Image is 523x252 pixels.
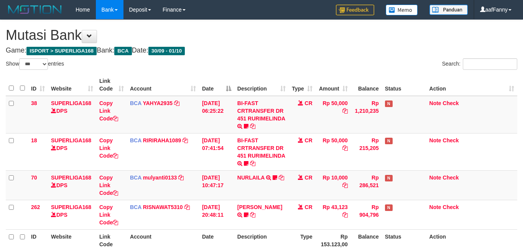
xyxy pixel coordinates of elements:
a: Check [443,204,459,210]
th: Action: activate to sort column ascending [426,74,517,96]
a: Copy RIRIRAHA1089 to clipboard [183,137,188,143]
span: BCA [114,47,132,55]
span: BCA [130,204,141,210]
a: Copy Link Code [99,175,118,196]
th: Rp 153.123,00 [316,229,351,251]
span: BCA [130,100,141,106]
a: Copy Rp 50,000 to clipboard [342,145,348,151]
h4: Game: Bank: Date: [6,47,517,54]
span: CR [305,175,312,181]
input: Search: [463,58,517,70]
a: Copy YAHYA2935 to clipboard [174,100,179,106]
td: [DATE] 10:47:17 [199,170,234,200]
td: Rp 50,000 [316,96,351,133]
a: Copy BI-FAST CRTRANSFER DR 451 RURIMELINDA to clipboard [250,123,255,129]
th: Link Code: activate to sort column ascending [96,74,127,96]
img: Feedback.jpg [336,5,374,15]
select: Showentries [19,58,48,70]
a: Note [429,137,441,143]
a: Note [429,175,441,181]
th: Date [199,229,234,251]
span: BCA [130,175,141,181]
td: Rp 1,210,235 [351,96,382,133]
img: panduan.png [429,5,468,15]
th: Account [127,229,199,251]
a: Copy Rp 50,000 to clipboard [342,108,348,114]
td: DPS [48,133,96,170]
a: [PERSON_NAME] [237,204,282,210]
th: Balance [351,229,382,251]
th: Description [234,229,289,251]
a: NURLAILA [237,175,265,181]
th: Website: activate to sort column ascending [48,74,96,96]
span: Has Note [385,175,393,181]
th: Date: activate to sort column descending [199,74,234,96]
td: Rp 50,000 [316,133,351,170]
td: DPS [48,200,96,229]
label: Show entries [6,58,64,70]
span: 38 [31,100,37,106]
th: ID [28,229,48,251]
a: Check [443,100,459,106]
th: Amount: activate to sort column ascending [316,74,351,96]
a: Copy BI-FAST CRTRANSFER DR 451 RURIMELINDA to clipboard [250,160,255,166]
a: RISNAWAT5310 [143,204,183,210]
a: Copy Rp 43,123 to clipboard [342,212,348,218]
td: Rp 286,521 [351,170,382,200]
a: Check [443,137,459,143]
label: Search: [442,58,517,70]
td: Rp 215,205 [351,133,382,170]
td: BI-FAST CRTRANSFER DR 451 RURIMELINDA [234,96,289,133]
a: Copy Link Code [99,137,118,159]
a: SUPERLIGA168 [51,100,91,106]
a: SUPERLIGA168 [51,137,91,143]
th: Action [426,229,517,251]
a: RIRIRAHA1089 [143,137,181,143]
td: Rp 43,123 [316,200,351,229]
span: Has Note [385,204,393,211]
td: [DATE] 20:48:11 [199,200,234,229]
span: ISPORT > SUPERLIGA168 [26,47,97,55]
a: Copy Link Code [99,204,118,226]
th: Balance [351,74,382,96]
a: Note [429,100,441,106]
span: 18 [31,137,37,143]
th: Website [48,229,96,251]
td: [DATE] 07:41:54 [199,133,234,170]
th: Account: activate to sort column ascending [127,74,199,96]
td: Rp 904,796 [351,200,382,229]
td: [DATE] 06:25:22 [199,96,234,133]
span: 70 [31,175,37,181]
span: 30/09 - 01/10 [148,47,185,55]
span: 262 [31,204,40,210]
a: SUPERLIGA168 [51,175,91,181]
a: SUPERLIGA168 [51,204,91,210]
th: Type: activate to sort column ascending [289,74,316,96]
td: BI-FAST CRTRANSFER DR 451 RURIMELINDA [234,133,289,170]
a: Note [429,204,441,210]
th: Status [382,229,426,251]
h1: Mutasi Bank [6,28,517,43]
th: Description: activate to sort column ascending [234,74,289,96]
th: Status [382,74,426,96]
th: Type [289,229,316,251]
td: DPS [48,96,96,133]
a: Copy mulyanti0133 to clipboard [178,175,184,181]
a: Copy RISNAWAT5310 to clipboard [184,204,190,210]
img: MOTION_logo.png [6,4,64,15]
td: Rp 10,000 [316,170,351,200]
span: CR [305,100,312,106]
span: Has Note [385,138,393,144]
span: BCA [130,137,141,143]
span: CR [305,137,312,143]
span: CR [305,204,312,210]
a: mulyanti0133 [143,175,177,181]
a: Copy Rp 10,000 to clipboard [342,182,348,188]
td: DPS [48,170,96,200]
a: YAHYA2935 [143,100,173,106]
a: Check [443,175,459,181]
a: Copy YOSI EFENDI to clipboard [250,212,255,218]
a: Copy Link Code [99,100,118,122]
span: Has Note [385,100,393,107]
img: Button%20Memo.svg [386,5,418,15]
